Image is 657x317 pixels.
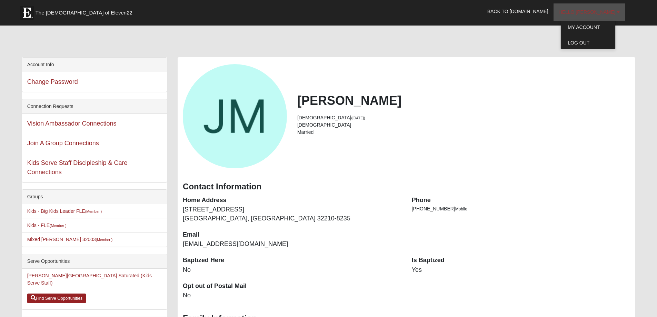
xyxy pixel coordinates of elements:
[96,238,112,242] small: (Member )
[183,240,401,249] dd: [EMAIL_ADDRESS][DOMAIN_NAME]
[22,99,167,114] div: Connection Requests
[22,58,167,72] div: Account Info
[183,230,401,239] dt: Email
[412,266,630,275] dd: Yes
[27,140,99,147] a: Join A Group Connections
[27,222,67,228] a: Kids - FLE(Member )
[27,159,128,176] a: Kids Serve Staff Discipleship & Care Connections
[183,182,630,192] h3: Contact Information
[183,282,401,291] dt: Opt out of Postal Mail
[20,6,34,20] img: Eleven22 logo
[183,205,401,223] dd: [STREET_ADDRESS] [GEOGRAPHIC_DATA], [GEOGRAPHIC_DATA] 32210-8235
[183,291,401,300] dd: No
[297,129,630,136] li: Married
[412,196,630,205] dt: Phone
[455,207,467,211] span: Mobile
[50,224,66,228] small: (Member )
[482,3,554,20] a: Back to [DOMAIN_NAME]
[27,78,78,85] a: Change Password
[183,196,401,205] dt: Home Address
[297,93,630,108] h2: [PERSON_NAME]
[183,64,287,168] a: View Fullsize Photo
[17,2,155,20] a: The [DEMOGRAPHIC_DATA] of Eleven22
[559,9,616,15] span: Hello [PERSON_NAME]
[351,116,365,120] small: ([DATE])
[27,237,113,242] a: Mixed [PERSON_NAME] 32003(Member )
[85,209,102,214] small: (Member )
[36,9,132,16] span: The [DEMOGRAPHIC_DATA] of Eleven22
[183,266,401,275] dd: No
[297,114,630,121] li: [DEMOGRAPHIC_DATA]
[27,120,117,127] a: Vision Ambassador Connections
[554,3,625,21] a: Hello [PERSON_NAME]
[27,208,102,214] a: Kids - Big Kids Leader FLE(Member )
[561,23,615,32] a: My Account
[412,205,630,212] li: [PHONE_NUMBER]
[183,256,401,265] dt: Baptized Here
[561,38,615,47] a: Log Out
[22,190,167,204] div: Groups
[297,121,630,129] li: [DEMOGRAPHIC_DATA]
[412,256,630,265] dt: Is Baptized
[27,294,86,303] a: Find Serve Opportunities
[22,254,167,269] div: Serve Opportunities
[27,273,152,286] a: [PERSON_NAME][GEOGRAPHIC_DATA] Saturated (Kids Serve Staff)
